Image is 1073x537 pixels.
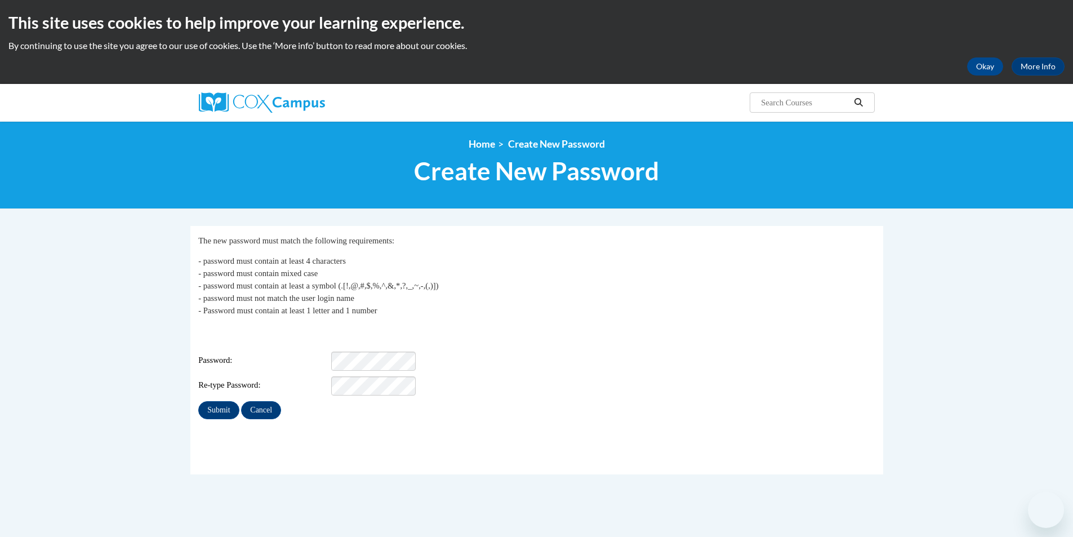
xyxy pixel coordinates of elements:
[198,401,239,419] input: Submit
[198,236,394,245] span: The new password must match the following requirements:
[8,11,1065,34] h2: This site uses cookies to help improve your learning experience.
[199,92,325,113] img: Cox Campus
[199,92,413,113] a: Cox Campus
[1012,57,1065,76] a: More Info
[8,39,1065,52] p: By continuing to use the site you agree to our use of cookies. Use the ‘More info’ button to read...
[508,138,605,150] span: Create New Password
[198,256,438,315] span: - password must contain at least 4 characters - password must contain mixed case - password must ...
[850,96,867,109] button: Search
[198,354,329,367] span: Password:
[414,156,659,186] span: Create New Password
[967,57,1003,76] button: Okay
[760,96,850,109] input: Search Courses
[469,138,495,150] a: Home
[1028,492,1064,528] iframe: Button to launch messaging window
[241,401,281,419] input: Cancel
[198,379,329,392] span: Re-type Password:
